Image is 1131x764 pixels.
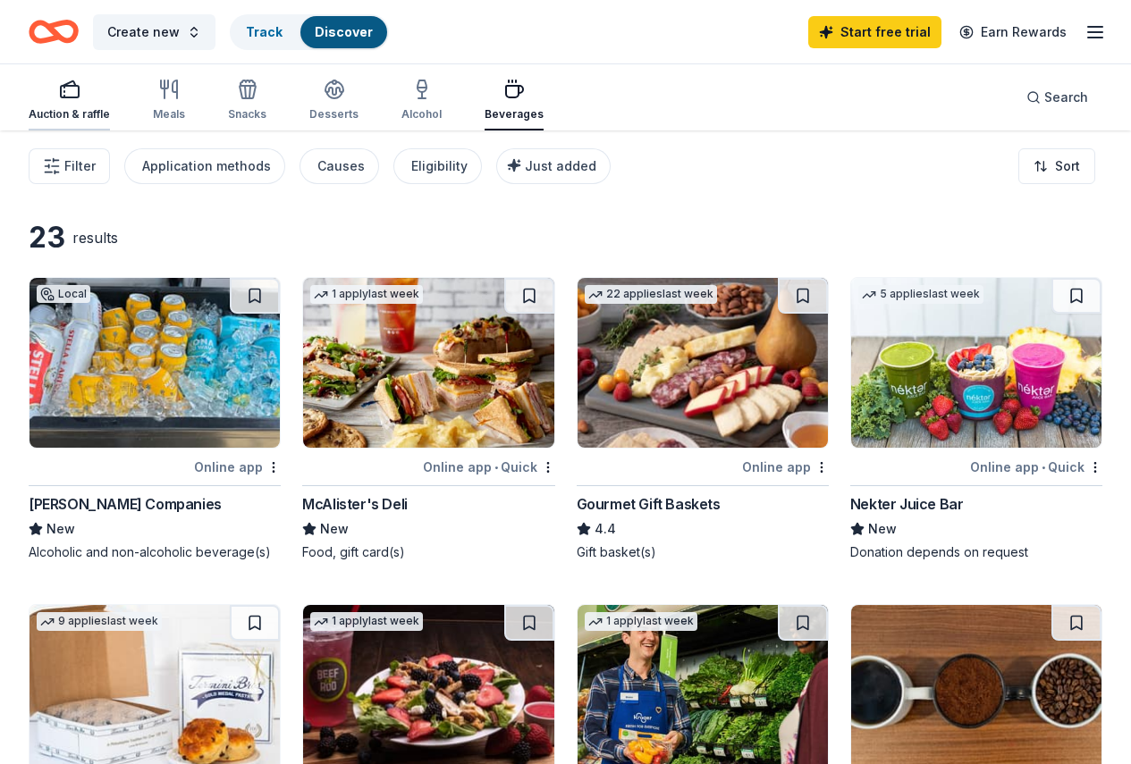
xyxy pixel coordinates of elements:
div: Alcohol [401,107,442,122]
div: Local [37,285,90,303]
button: TrackDiscover [230,14,389,50]
div: Eligibility [411,155,468,177]
span: New [868,518,897,540]
button: Beverages [485,71,544,130]
span: Just added [525,158,596,173]
button: Search [1012,80,1102,115]
a: Image for McAlister's Deli1 applylast weekOnline app•QuickMcAlister's DeliNewFood, gift card(s) [302,277,554,561]
div: Online app [742,456,829,478]
div: results [72,227,118,248]
div: Meals [153,107,185,122]
div: [PERSON_NAME] Companies [29,493,222,515]
button: Auction & raffle [29,71,110,130]
span: Filter [64,155,96,177]
div: Auction & raffle [29,107,110,122]
div: Snacks [228,107,266,122]
a: Discover [315,24,373,39]
a: Image for Wil Fischer CompaniesLocalOnline app[PERSON_NAME] CompaniesNewAlcoholic and non-alcohol... [29,277,281,561]
span: New [320,518,349,540]
button: Desserts [309,71,359,130]
div: Online app Quick [970,456,1102,478]
button: Sort [1018,148,1095,184]
div: Food, gift card(s) [302,543,554,561]
div: 23 [29,220,65,256]
div: Alcoholic and non-alcoholic beverage(s) [29,543,281,561]
div: Nekter Juice Bar [850,493,964,515]
button: Snacks [228,71,266,130]
button: Alcohol [401,71,442,130]
div: Gift basket(s) [577,543,829,561]
a: Start free trial [808,16,941,48]
button: Causes [300,148,379,184]
button: Eligibility [393,148,482,184]
div: Causes [317,155,365,177]
button: Just added [496,148,611,184]
div: Donation depends on request [850,543,1102,561]
div: Online app Quick [423,456,555,478]
div: 1 apply last week [310,285,423,304]
img: Image for McAlister's Deli [303,278,553,448]
div: 5 applies last week [858,285,983,304]
div: Application methods [142,155,271,177]
button: Meals [153,71,185,130]
span: Search [1044,87,1088,108]
a: Track [246,24,283,39]
div: 22 applies last week [585,285,717,304]
span: New [46,518,75,540]
div: 1 apply last week [585,612,697,631]
button: Filter [29,148,110,184]
span: • [1042,460,1045,474]
span: 4.4 [595,518,616,540]
div: Online app [194,456,281,478]
div: McAlister's Deli [302,493,408,515]
button: Application methods [124,148,285,184]
div: Gourmet Gift Baskets [577,493,721,515]
div: 1 apply last week [310,612,423,631]
a: Earn Rewards [949,16,1077,48]
a: Image for Nekter Juice Bar5 applieslast weekOnline app•QuickNekter Juice BarNewDonation depends o... [850,277,1102,561]
span: Create new [107,21,180,43]
span: Sort [1055,155,1080,177]
div: 9 applies last week [37,612,162,631]
a: Home [29,11,79,53]
a: Image for Gourmet Gift Baskets22 applieslast weekOnline appGourmet Gift Baskets4.4Gift basket(s) [577,277,829,561]
span: • [494,460,498,474]
div: Desserts [309,107,359,122]
button: Create new [93,14,215,50]
img: Image for Nekter Juice Bar [851,278,1101,448]
div: Beverages [485,107,544,122]
img: Image for Wil Fischer Companies [30,278,280,448]
img: Image for Gourmet Gift Baskets [578,278,828,448]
